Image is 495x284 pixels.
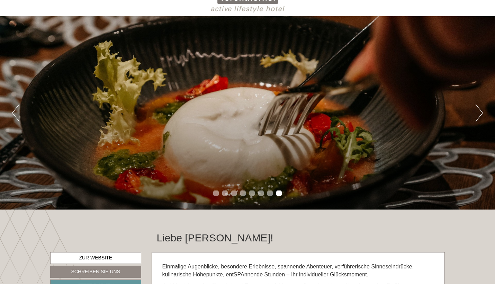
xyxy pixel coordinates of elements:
[162,263,434,279] p: Einmalige Augenblicke, besondere Erlebnisse, spannende Abenteuer, verführerische Sinneseindrücke,...
[12,104,19,122] button: Previous
[50,252,141,264] a: Zur Website
[50,266,141,278] a: Schreiben Sie uns
[476,104,483,122] button: Next
[157,232,273,243] h1: Liebe [PERSON_NAME]!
